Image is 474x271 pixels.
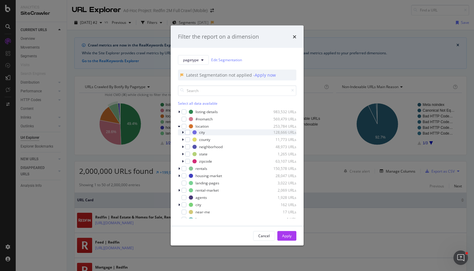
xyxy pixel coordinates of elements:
[178,85,296,96] input: Search
[199,159,212,164] div: zipcode
[267,159,296,164] div: 63,107 URLs
[267,217,296,222] div: 1 URL
[195,173,222,178] div: housing-market
[267,151,296,157] div: 1,265 URLs
[195,209,210,215] div: near-me
[267,144,296,149] div: 48,973 URLs
[267,109,296,114] div: 983,532 URLs
[267,130,296,135] div: 128,666 URLs
[195,188,219,193] div: rental-market
[267,137,296,142] div: 11,773 URLs
[178,33,259,41] div: Filter the report on a dimension
[178,55,209,65] button: pagetype
[186,72,253,78] div: Latest Segmentation not applied
[195,116,213,122] div: #nomatch
[199,130,205,135] div: city
[258,233,270,238] div: Cancel
[171,26,304,246] div: modal
[199,137,210,142] div: county
[267,202,296,207] div: 162 URLs
[195,202,201,207] div: city
[195,195,207,200] div: agents
[195,217,214,222] div: homepage
[195,166,207,171] div: rentals
[267,124,296,129] div: 253,784 URLs
[199,151,208,157] div: state
[267,188,296,193] div: 2,069 URLs
[183,57,199,62] span: pagetype
[211,57,242,63] a: Edit Segmentation
[267,209,296,215] div: 17 URLs
[199,144,223,149] div: neighborhood
[277,231,296,241] button: Apply
[293,33,296,41] div: times
[195,109,218,114] div: listing-details
[178,100,296,106] div: Select all data available
[282,233,292,238] div: Apply
[267,180,296,186] div: 3,022 URLs
[253,72,276,78] div: - Apply now
[195,180,219,186] div: landing-pages
[253,231,275,241] button: Cancel
[453,250,468,265] iframe: Intercom live chat
[267,116,296,122] div: 569,479 URLs
[195,124,209,129] div: location
[267,166,296,171] div: 150,578 URLs
[267,195,296,200] div: 1,928 URLs
[267,173,296,178] div: 28,047 URLs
